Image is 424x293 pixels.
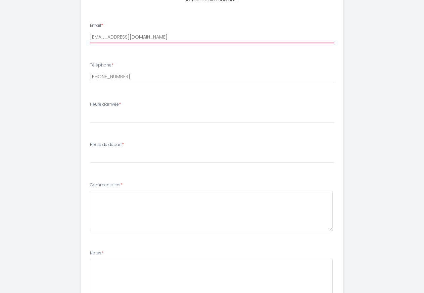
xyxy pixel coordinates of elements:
label: Commentaires [90,182,123,188]
label: Téléphone [90,62,113,68]
label: Notes [90,250,103,256]
label: Heure de départ [90,142,124,148]
label: Heure d'arrivée [90,101,121,108]
label: Email [90,22,103,29]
